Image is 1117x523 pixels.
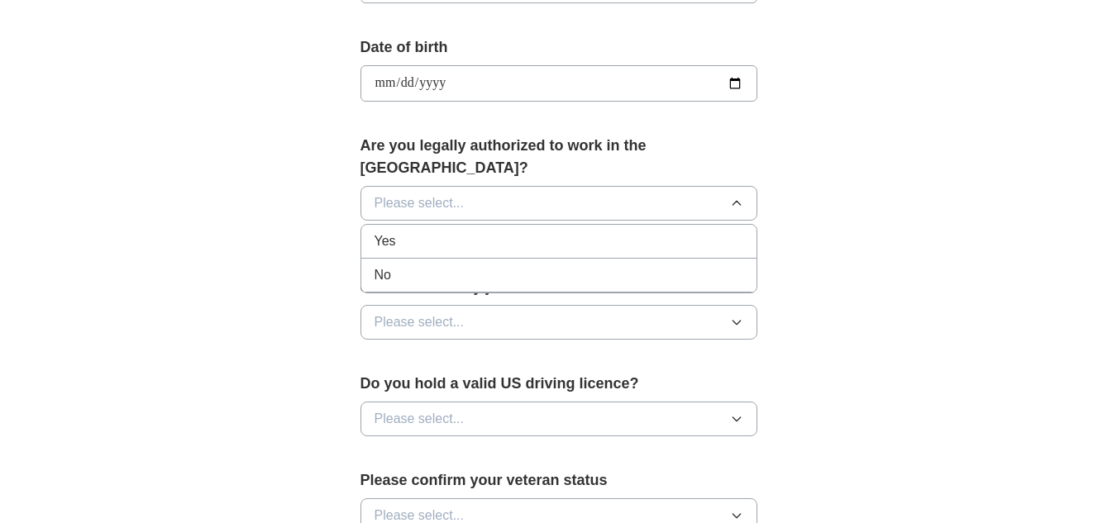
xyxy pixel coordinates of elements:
button: Please select... [360,305,757,340]
span: No [375,265,391,285]
label: Do you hold a valid US driving licence? [360,373,757,395]
label: Date of birth [360,36,757,59]
span: Please select... [375,312,465,332]
span: Please select... [375,193,465,213]
span: Please select... [375,409,465,429]
button: Please select... [360,402,757,436]
label: Please confirm your veteran status [360,469,757,492]
label: Are you legally authorized to work in the [GEOGRAPHIC_DATA]? [360,135,757,179]
span: Yes [375,231,396,251]
button: Please select... [360,186,757,221]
